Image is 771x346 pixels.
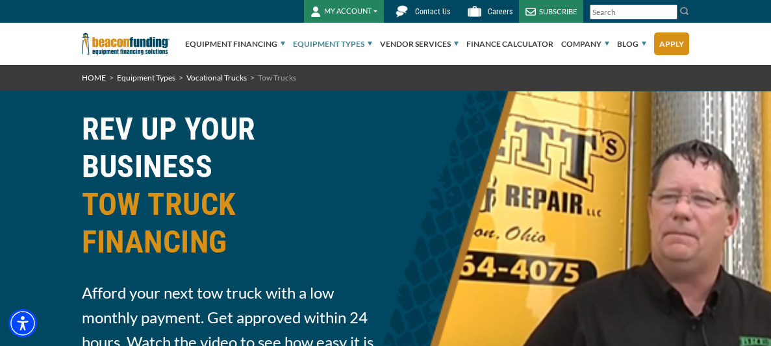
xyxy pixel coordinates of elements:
[186,73,247,82] a: Vocational Trucks
[679,6,690,16] img: Search
[488,7,512,16] span: Careers
[82,110,378,271] h1: REV UP YOUR BUSINESS
[117,73,175,82] a: Equipment Types
[185,23,285,65] a: Equipment Financing
[415,7,450,16] span: Contact Us
[258,73,296,82] span: Tow Trucks
[82,186,378,261] span: TOW TRUCK FINANCING
[466,23,553,65] a: Finance Calculator
[654,32,689,55] a: Apply
[82,73,106,82] a: HOME
[590,5,677,19] input: Search
[380,23,459,65] a: Vendor Services
[561,23,609,65] a: Company
[8,309,37,338] div: Accessibility Menu
[82,23,170,65] img: Beacon Funding Corporation logo
[664,7,674,18] a: Clear search text
[293,23,372,65] a: Equipment Types
[617,23,646,65] a: Blog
